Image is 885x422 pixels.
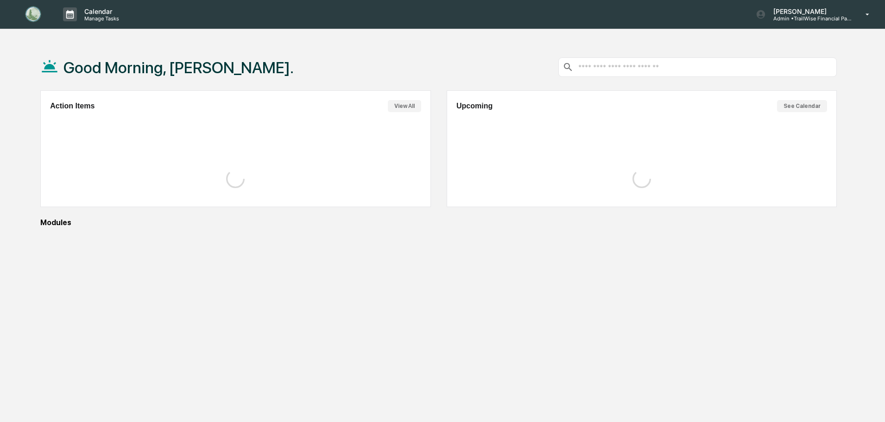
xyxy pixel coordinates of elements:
h1: Good Morning, [PERSON_NAME]. [63,58,294,77]
p: Manage Tasks [77,15,124,22]
div: Modules [40,218,837,227]
img: logo [22,5,44,24]
h2: Upcoming [456,102,493,110]
h2: Action Items [50,102,95,110]
button: View All [388,100,421,112]
p: [PERSON_NAME] [766,7,852,15]
button: See Calendar [777,100,827,112]
p: Calendar [77,7,124,15]
p: Admin • TrailWise Financial Partners [766,15,852,22]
